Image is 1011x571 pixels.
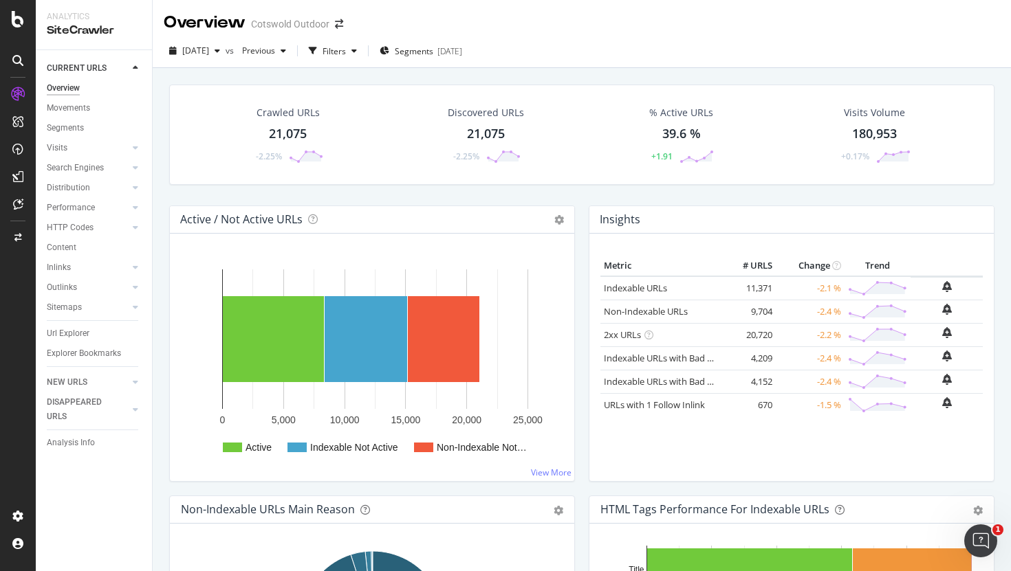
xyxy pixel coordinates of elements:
[604,375,754,388] a: Indexable URLs with Bad Description
[47,280,77,295] div: Outlinks
[852,125,897,143] div: 180,953
[47,101,90,115] div: Movements
[47,260,71,275] div: Inlinks
[554,215,564,225] i: Options
[452,414,481,425] text: 20,000
[844,106,905,120] div: Visits Volume
[721,370,776,393] td: 4,152
[335,19,343,29] div: arrow-right-arrow-left
[257,106,320,120] div: Crawled URLs
[181,502,355,516] div: Non-Indexable URLs Main Reason
[845,256,911,276] th: Trend
[47,240,76,255] div: Content
[47,11,141,23] div: Analytics
[453,150,479,162] div: -2.25%
[604,305,688,317] a: Non-Indexable URLs
[437,442,527,453] text: Non-Indexable Not…
[256,150,282,162] div: -2.25%
[776,276,845,300] td: -2.1 %
[721,393,776,416] td: 670
[226,45,237,56] span: vs
[467,125,505,143] div: 21,075
[662,125,701,143] div: 39.6 %
[47,326,89,341] div: Url Explorer
[651,150,673,162] div: +1.91
[47,61,107,76] div: CURRENT URLS
[47,221,94,235] div: HTTP Codes
[164,11,246,34] div: Overview
[323,45,346,57] div: Filters
[776,346,845,370] td: -2.4 %
[47,81,80,96] div: Overview
[554,506,563,515] div: gear
[47,436,95,450] div: Analysis Info
[47,81,142,96] a: Overview
[47,300,82,315] div: Sitemaps
[303,40,362,62] button: Filters
[47,101,142,115] a: Movements
[776,393,845,416] td: -1.5 %
[721,346,776,370] td: 4,209
[604,282,667,294] a: Indexable URLs
[47,61,129,76] a: CURRENT URLS
[47,300,129,315] a: Sitemaps
[942,397,952,408] div: bell-plus
[181,256,563,470] svg: A chart.
[47,395,129,424] a: DISAPPEARED URLS
[448,106,524,120] div: Discovered URLs
[272,414,296,425] text: 5,000
[47,181,129,195] a: Distribution
[942,374,952,385] div: bell-plus
[47,436,142,450] a: Analysis Info
[47,121,84,135] div: Segments
[776,323,845,346] td: -2.2 %
[47,346,121,361] div: Explorer Bookmarks
[391,414,420,425] text: 15,000
[374,40,468,62] button: Segments[DATE]
[269,125,307,143] div: 21,075
[942,350,952,361] div: bell-plus
[973,506,983,515] div: gear
[604,352,719,364] a: Indexable URLs with Bad H1
[310,442,398,453] text: Indexable Not Active
[220,414,226,425] text: 0
[531,467,572,478] a: View More
[47,201,129,215] a: Performance
[47,221,129,235] a: HTTP Codes
[47,141,67,155] div: Visits
[600,502,829,516] div: HTML Tags Performance for Indexable URLs
[237,40,292,62] button: Previous
[721,323,776,346] td: 20,720
[47,161,129,175] a: Search Engines
[600,256,721,276] th: Metric
[47,201,95,215] div: Performance
[964,524,997,557] iframe: Intercom live chat
[180,210,303,229] h4: Active / Not Active URLs
[841,150,869,162] div: +0.17%
[47,141,129,155] a: Visits
[47,326,142,341] a: Url Explorer
[776,370,845,393] td: -2.4 %
[246,442,272,453] text: Active
[47,395,116,424] div: DISAPPEARED URLS
[649,106,713,120] div: % Active URLs
[721,276,776,300] td: 11,371
[604,399,705,411] a: URLs with 1 Follow Inlink
[237,45,275,56] span: Previous
[164,40,226,62] button: [DATE]
[776,300,845,323] td: -2.4 %
[47,181,90,195] div: Distribution
[47,121,142,135] a: Segments
[47,161,104,175] div: Search Engines
[513,414,543,425] text: 25,000
[604,328,641,341] a: 2xx URLs
[47,23,141,38] div: SiteCrawler
[942,304,952,315] div: bell-plus
[395,45,433,57] span: Segments
[776,256,845,276] th: Change
[47,346,142,361] a: Explorer Bookmarks
[47,240,142,255] a: Content
[600,210,640,229] h4: Insights
[942,281,952,292] div: bell-plus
